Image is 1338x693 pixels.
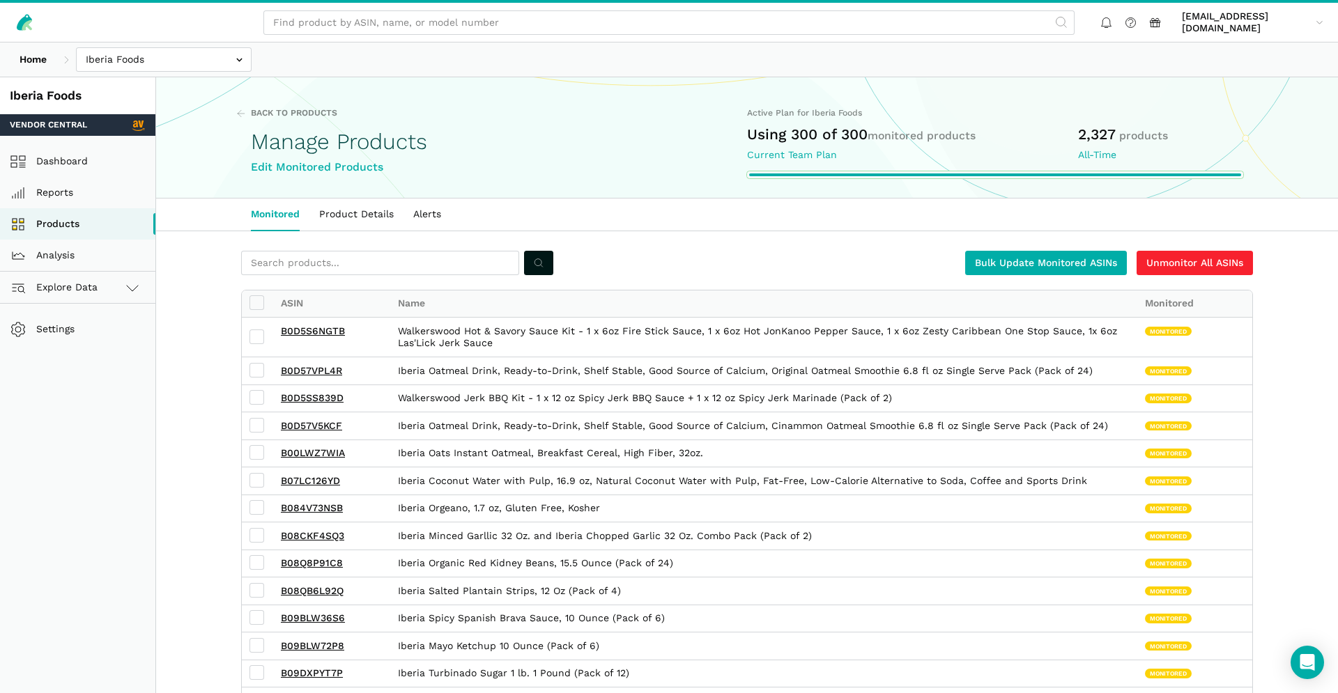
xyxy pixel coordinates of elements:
div: All-Time [1078,149,1243,162]
a: B0D57VPL4R [281,365,342,376]
div: Iberia Mayo Ketchup 10 Ounce (Pack of 6) [388,632,1135,660]
a: B0D5SS839D [281,392,344,403]
a: Bulk Update Monitored ASINs [965,251,1127,275]
span: Monitored [1145,504,1192,513]
div: Iberia Coconut Water with Pulp, 16.9 oz, Natural Coconut Water with Pulp, Fat-Free, Low-Calorie A... [388,467,1135,495]
a: Monitored [241,198,309,231]
a: B00LWZ7WIA [281,447,345,458]
div: Iberia Oats Instant Oatmeal, Breakfast Cereal, High Fiber, 32oz. [388,440,1135,467]
a: Product Details [309,198,403,231]
a: B084V73NSB [281,502,343,513]
a: B08Q8P91C8 [281,557,343,568]
span: Monitored [1145,327,1192,336]
span: Monitored [1145,449,1192,458]
span: Monitored [1145,531,1192,541]
div: Iberia Minced Garllic 32 Oz. and Iberia Chopped Garlic 32 Oz. Combo Pack (Pack of 2) [388,522,1135,550]
span: Monitored [1145,614,1192,623]
div: Walkerswood Jerk BBQ Kit - 1 x 12 oz Spicy Jerk BBQ Sauce + 1 x 12 oz Spicy Jerk Marinade (Pack o... [388,385,1135,412]
a: Unmonitor All ASINs [1137,251,1253,275]
input: Iberia Foods [76,47,252,72]
span: Monitored [1145,421,1192,431]
div: Edit Monitored Products [251,159,747,176]
span: products [1119,129,1168,142]
div: Name [388,290,1135,318]
span: monitored products [868,129,976,142]
span: Monitored [1145,559,1192,568]
span: Explore Data [15,279,98,296]
span: Monitored [1145,641,1192,651]
a: B09DXPYT7P [281,667,343,678]
a: Home [10,47,56,72]
div: Iberia Spicy Spanish Brava Sauce, 10 Ounce (Pack of 6) [388,605,1135,632]
div: Iberia Turbinado Sugar 1 lb. 1 Pound (Pack of 12) [388,660,1135,687]
a: B09BLW72P8 [281,640,344,651]
span: Monitored [1145,366,1192,376]
div: Iberia Oatmeal Drink, Ready-to-Drink, Shelf Stable, Good Source of Calcium, Cinammon Oatmeal Smoo... [388,412,1135,439]
div: Iberia Oatmeal Drink, Ready-to-Drink, Shelf Stable, Good Source of Calcium, Original Oatmeal Smoo... [388,357,1135,384]
div: Iberia Organic Red Kidney Beans, 15.5 Ounce (Pack of 24) [388,550,1135,577]
a: B08QB6L92Q [281,585,344,596]
span: Monitored [1145,476,1192,486]
div: Iberia Orgeano, 1.7 oz, Gluten Free, Kosher [388,495,1135,522]
div: Walkerswood Hot & Savory Sauce Kit - 1 x 6oz Fire Stick Sauce, 1 x 6oz Hot JonKanoo Pepper Sauce,... [388,318,1135,357]
span: Back to Products [251,107,337,120]
span: Monitored [1145,586,1192,596]
span: Vendor Central [10,119,87,132]
div: Active Plan for Iberia Foods [747,107,1243,120]
span: 2,327 [1078,125,1116,143]
input: Search products... [241,251,519,275]
a: B0D5S6NGTB [281,325,345,336]
a: B09BLW36S6 [281,612,345,623]
span: Monitored [1145,669,1192,678]
a: Back to Products [236,107,337,120]
div: Iberia Salted Plantain Strips, 12 Oz (Pack of 4) [388,577,1135,605]
a: B07LC126YD [281,475,340,486]
span: Monitored [1145,394,1192,403]
a: [EMAIL_ADDRESS][DOMAIN_NAME] [1177,8,1328,37]
div: Monitored [1135,290,1252,318]
span: [EMAIL_ADDRESS][DOMAIN_NAME] [1182,10,1311,35]
h1: Manage Products [251,130,747,154]
input: Find product by ASIN, name, or model number [263,10,1075,35]
a: B0D57V5KCF [281,420,342,431]
a: B08CKF4SQ3 [281,530,344,541]
div: Open Intercom Messenger [1291,646,1324,679]
div: Current Team Plan [747,149,1078,162]
div: ASIN [271,290,388,318]
a: Alerts [403,198,451,231]
div: Iberia Foods [10,87,146,104]
span: Using 300 of 300 [747,125,976,143]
